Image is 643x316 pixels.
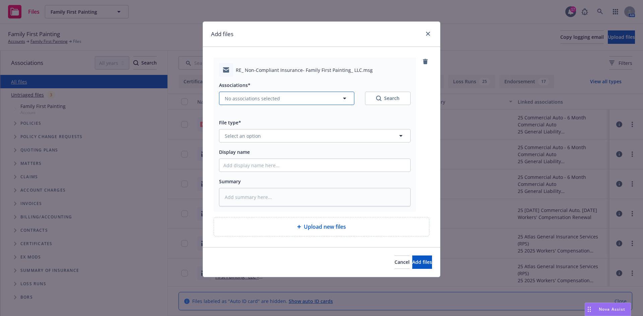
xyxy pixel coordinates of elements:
[365,92,411,105] button: SearchSearch
[421,58,429,66] a: remove
[219,178,241,185] span: Summary
[585,303,593,316] div: Drag to move
[214,217,429,236] div: Upload new files
[599,306,625,312] span: Nova Assist
[585,303,631,316] button: Nova Assist
[225,132,261,139] span: Select an option
[211,30,233,38] h1: Add files
[412,259,432,265] span: Add files
[376,96,381,101] svg: Search
[219,92,354,105] button: No associations selected
[219,129,411,142] button: Select an option
[424,30,432,38] a: close
[219,82,251,88] span: Associations*
[376,95,400,102] div: Search
[219,149,250,155] span: Display name
[412,255,432,269] button: Add files
[219,159,410,172] input: Add display name here...
[395,259,410,265] span: Cancel
[236,67,373,74] span: RE_ Non-Compliant Insurance- Family First Painting_ LLC.msg
[219,119,241,126] span: File type*
[304,223,346,231] span: Upload new files
[395,255,410,269] button: Cancel
[225,95,280,102] span: No associations selected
